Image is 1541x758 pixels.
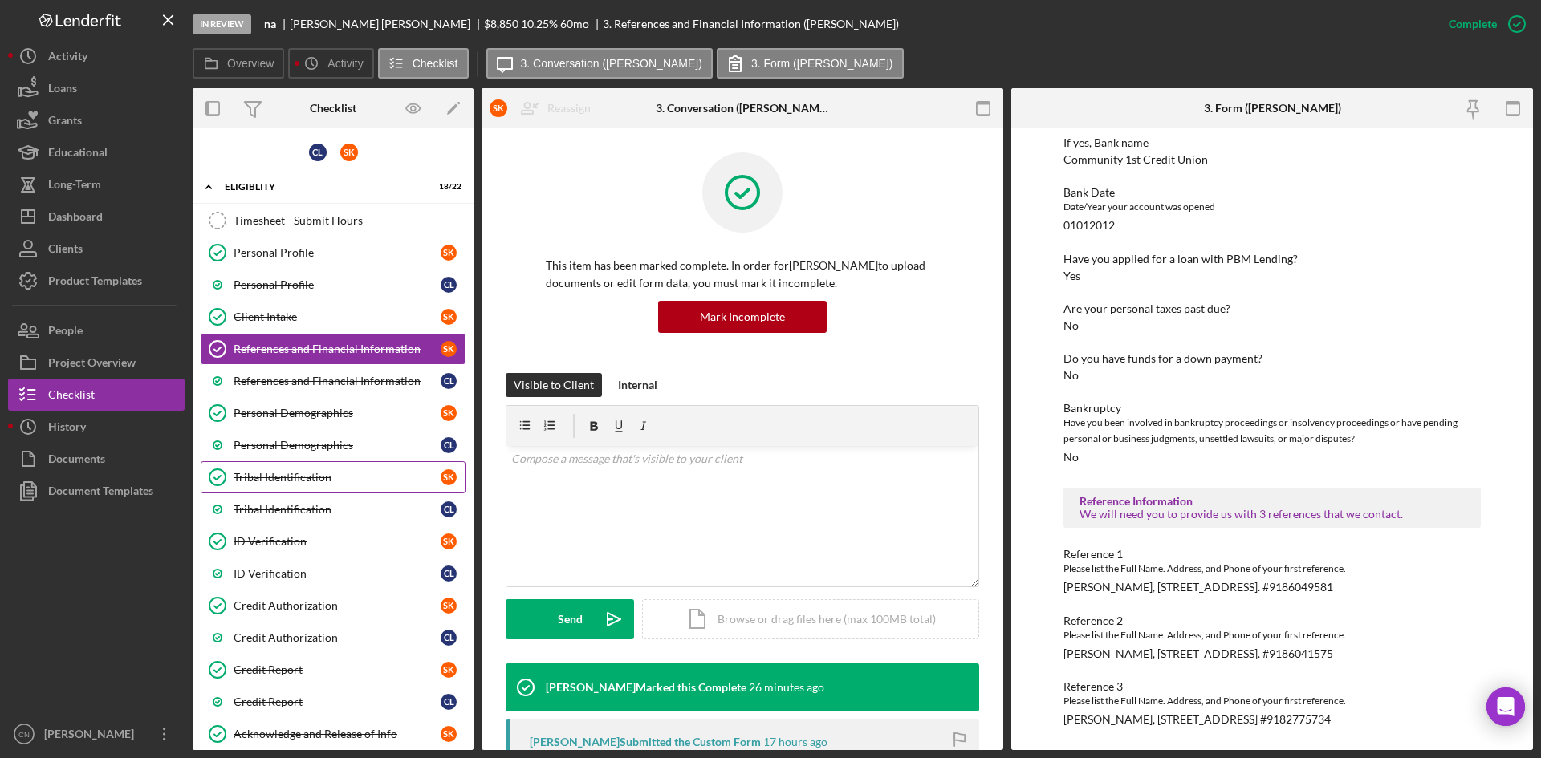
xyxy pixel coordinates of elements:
[234,631,441,644] div: Credit Authorization
[234,278,441,291] div: Personal Profile
[1449,8,1497,40] div: Complete
[618,373,657,397] div: Internal
[8,411,185,443] button: History
[521,18,558,30] div: 10.25 %
[700,301,785,333] div: Mark Incomplete
[1063,415,1481,447] div: Have you been involved in bankruptcy proceedings or insolvency proceedings or have pending person...
[1063,713,1331,726] div: [PERSON_NAME], [STREET_ADDRESS] #9182775734
[514,373,594,397] div: Visible to Client
[201,525,466,557] a: ID VerificationSK
[225,182,421,192] div: Eligiblity
[201,269,466,301] a: Personal ProfileCL
[8,379,185,411] button: Checklist
[482,92,607,124] button: SKReassign
[484,17,518,30] span: $8,850
[1063,319,1079,332] div: No
[1063,219,1115,232] div: 01012012
[234,343,441,355] div: References and Financial Information
[441,277,457,293] div: C L
[8,72,185,104] a: Loans
[8,233,185,265] button: Clients
[309,144,327,161] div: C L
[48,379,95,415] div: Checklist
[340,144,358,161] div: S K
[40,718,144,754] div: [PERSON_NAME]
[1433,8,1533,40] button: Complete
[8,168,185,201] a: Long-Term
[234,599,441,612] div: Credit Authorization
[751,57,893,70] label: 3. Form ([PERSON_NAME])
[8,201,185,233] a: Dashboard
[234,214,465,227] div: Timesheet - Submit Hours
[8,40,185,72] button: Activity
[8,347,185,379] a: Project Overview
[749,681,824,694] time: 2025-10-15 13:37
[234,728,441,740] div: Acknowledge and Release of Info
[1063,548,1481,561] div: Reference 1
[8,104,185,136] button: Grants
[1063,680,1481,693] div: Reference 3
[441,341,457,357] div: S K
[8,265,185,297] button: Product Templates
[441,405,457,421] div: S K
[8,718,185,750] button: CN[PERSON_NAME]
[1486,687,1525,726] div: Open Intercom Messenger
[441,309,457,325] div: S K
[506,373,602,397] button: Visible to Client
[234,567,441,580] div: ID Verification
[441,726,457,742] div: S K
[413,57,458,70] label: Checklist
[1063,369,1079,382] div: No
[486,48,713,79] button: 3. Conversation ([PERSON_NAME])
[201,205,466,237] a: Timesheet - Submit Hours
[546,257,939,293] p: This item has been marked complete. In order for [PERSON_NAME] to upload documents or edit form d...
[521,57,702,70] label: 3. Conversation ([PERSON_NAME])
[441,598,457,614] div: S K
[18,730,30,739] text: CN
[1063,647,1333,660] div: [PERSON_NAME], [STREET_ADDRESS]. #9186041575
[441,469,457,485] div: S K
[546,681,746,694] div: [PERSON_NAME] Marked this Complete
[530,736,761,748] div: [PERSON_NAME] Submitted the Custom Form
[48,443,105,479] div: Documents
[433,182,461,192] div: 18 / 22
[227,57,274,70] label: Overview
[490,99,507,117] div: S K
[8,314,185,347] button: People
[441,533,457,549] div: S K
[763,736,827,748] time: 2025-10-14 21:19
[48,136,108,172] div: Educational
[1063,186,1481,199] div: Bank Date
[48,233,83,269] div: Clients
[441,694,457,710] div: C L
[234,375,441,387] div: References and Financial Information
[234,695,441,708] div: Credit Report
[201,365,466,397] a: References and Financial InformationCL
[193,14,251,34] div: In Review
[1063,693,1481,709] div: Please list the Full Name. Address, and Phone of your first reference.
[48,314,83,351] div: People
[201,237,466,269] a: Personal ProfileSK
[234,503,441,516] div: Tribal Identification
[201,622,466,654] a: Credit AuthorizationCL
[48,168,101,205] div: Long-Term
[1063,451,1079,464] div: No
[1063,352,1481,365] div: Do you have funds for a down payment?
[1204,102,1341,115] div: 3. Form ([PERSON_NAME])
[8,136,185,168] a: Educational
[288,48,373,79] button: Activity
[1063,627,1481,643] div: Please list the Full Name. Address, and Phone of your first reference.
[1080,495,1465,508] div: Reference Information
[290,18,484,30] div: [PERSON_NAME] [PERSON_NAME]
[48,265,142,301] div: Product Templates
[8,475,185,507] button: Document Templates
[1063,153,1208,166] div: Community 1st Credit Union
[1063,270,1080,282] div: Yes
[8,443,185,475] button: Documents
[603,18,899,30] div: 3. References and Financial Information ([PERSON_NAME])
